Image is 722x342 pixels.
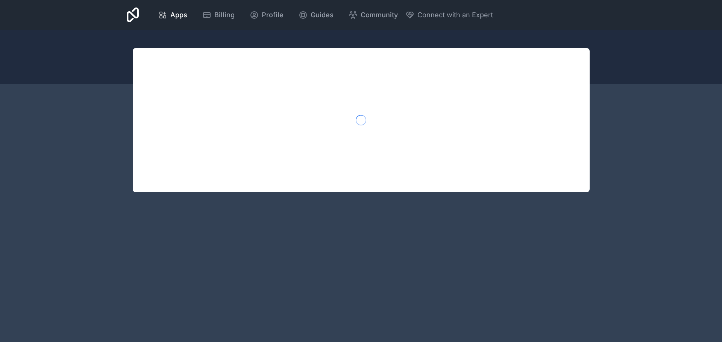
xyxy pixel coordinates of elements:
span: Guides [311,10,334,20]
span: Profile [262,10,284,20]
a: Apps [152,7,193,23]
span: Connect with an Expert [417,10,493,20]
span: Billing [214,10,235,20]
span: Apps [170,10,187,20]
span: Community [361,10,398,20]
button: Connect with an Expert [405,10,493,20]
a: Profile [244,7,290,23]
a: Billing [196,7,241,23]
a: Guides [293,7,340,23]
a: Community [343,7,404,23]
